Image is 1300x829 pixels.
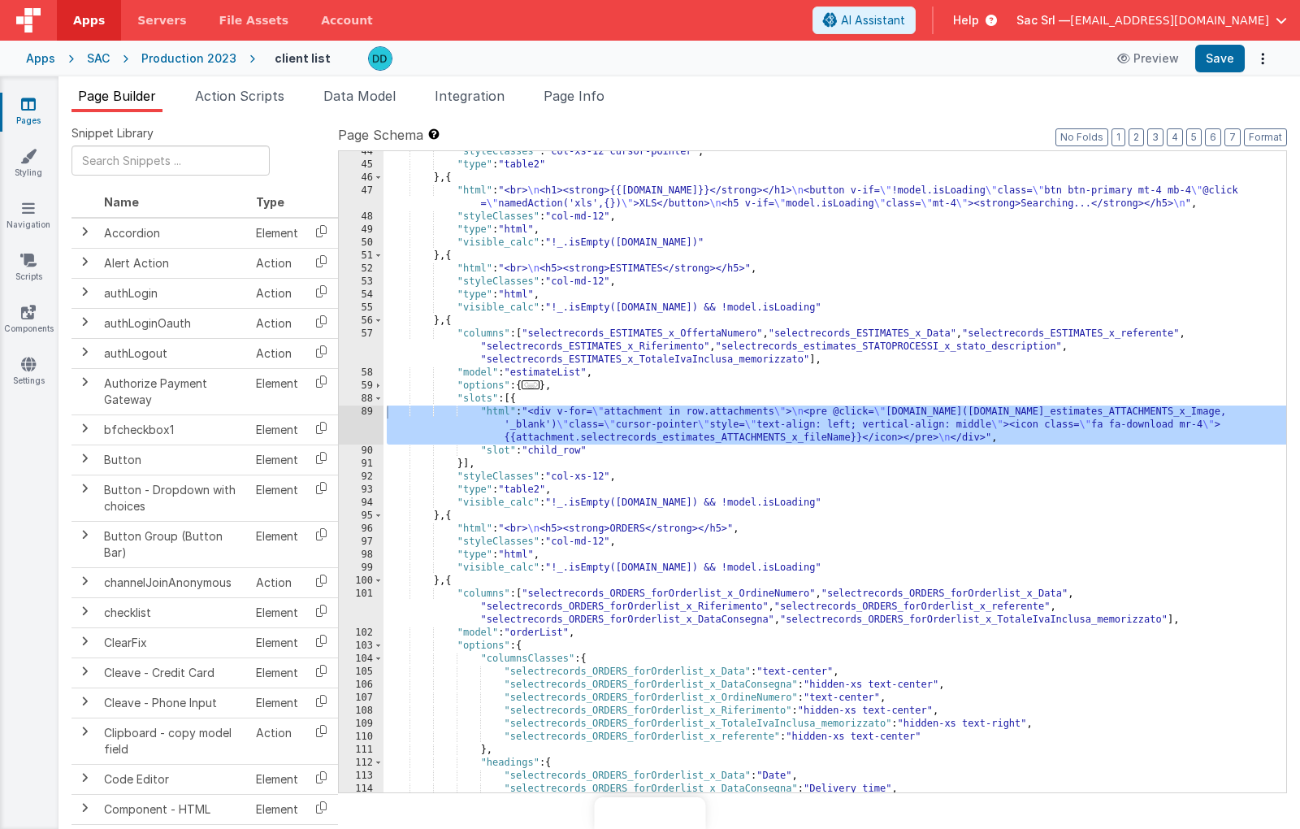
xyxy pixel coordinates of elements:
[249,521,305,567] td: Element
[339,640,383,653] div: 103
[141,50,236,67] div: Production 2023
[339,289,383,302] div: 54
[339,705,383,718] div: 108
[1167,128,1183,146] button: 4
[339,666,383,679] div: 105
[339,783,383,796] div: 114
[1055,128,1108,146] button: No Folds
[339,380,383,393] div: 59
[97,218,249,249] td: Accordion
[339,679,383,692] div: 106
[97,278,249,308] td: authLogin
[339,575,383,588] div: 100
[953,12,979,28] span: Help
[249,764,305,794] td: Element
[249,218,305,249] td: Element
[339,445,383,458] div: 90
[249,445,305,475] td: Element
[97,368,249,414] td: Authorize Payment Gateway
[97,597,249,627] td: checklist
[249,308,305,338] td: Action
[339,770,383,783] div: 113
[339,393,383,406] div: 88
[97,475,249,521] td: Button - Dropdown with choices
[339,549,383,562] div: 98
[97,521,249,567] td: Button Group (Button Bar)
[249,718,305,764] td: Action
[97,308,249,338] td: authLoginOauth
[323,88,396,104] span: Data Model
[1195,45,1245,72] button: Save
[339,367,383,380] div: 58
[249,794,305,824] td: Element
[219,12,289,28] span: File Assets
[97,627,249,658] td: ClearFix
[339,263,383,276] div: 52
[339,315,383,328] div: 56
[339,588,383,627] div: 101
[249,597,305,627] td: Element
[71,145,270,176] input: Search Snippets ...
[339,627,383,640] div: 102
[1147,128,1163,146] button: 3
[1129,128,1144,146] button: 2
[812,7,916,34] button: AI Assistant
[339,653,383,666] div: 104
[339,718,383,731] div: 109
[339,184,383,211] div: 47
[339,510,383,523] div: 95
[339,250,383,263] div: 51
[339,757,383,770] div: 112
[249,338,305,368] td: Action
[249,414,305,445] td: Element
[339,158,383,171] div: 45
[97,794,249,824] td: Component - HTML
[339,237,383,250] div: 50
[97,764,249,794] td: Code Editor
[339,731,383,744] div: 110
[339,224,383,237] div: 49
[1244,128,1287,146] button: Format
[97,567,249,597] td: channelJoinAnonymous
[256,195,284,209] span: Type
[195,88,284,104] span: Action Scripts
[275,52,331,64] h4: client list
[339,406,383,445] div: 89
[338,125,423,145] span: Page Schema
[1251,47,1274,70] button: Options
[339,484,383,497] div: 93
[1016,12,1287,28] button: Sac Srl — [EMAIL_ADDRESS][DOMAIN_NAME]
[339,536,383,549] div: 97
[339,458,383,471] div: 91
[97,718,249,764] td: Clipboard - copy model field
[339,276,383,289] div: 53
[137,12,186,28] span: Servers
[104,195,139,209] span: Name
[249,475,305,521] td: Element
[26,50,55,67] div: Apps
[97,414,249,445] td: bfcheckbox1
[522,380,539,389] span: ...
[339,523,383,536] div: 96
[369,47,392,70] img: 5566de74795503dc7562e9a7bf0f5380
[435,88,505,104] span: Integration
[71,125,154,141] span: Snippet Library
[97,248,249,278] td: Alert Action
[1016,12,1070,28] span: Sac Srl —
[87,50,110,67] div: SAC
[249,627,305,658] td: Element
[97,338,249,368] td: authLogout
[339,328,383,367] div: 57
[339,145,383,158] div: 44
[1070,12,1269,28] span: [EMAIL_ADDRESS][DOMAIN_NAME]
[249,278,305,308] td: Action
[97,658,249,688] td: Cleave - Credit Card
[97,445,249,475] td: Button
[339,497,383,510] div: 94
[78,88,156,104] span: Page Builder
[249,658,305,688] td: Element
[339,744,383,757] div: 111
[339,692,383,705] div: 107
[1107,46,1189,72] button: Preview
[339,471,383,484] div: 92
